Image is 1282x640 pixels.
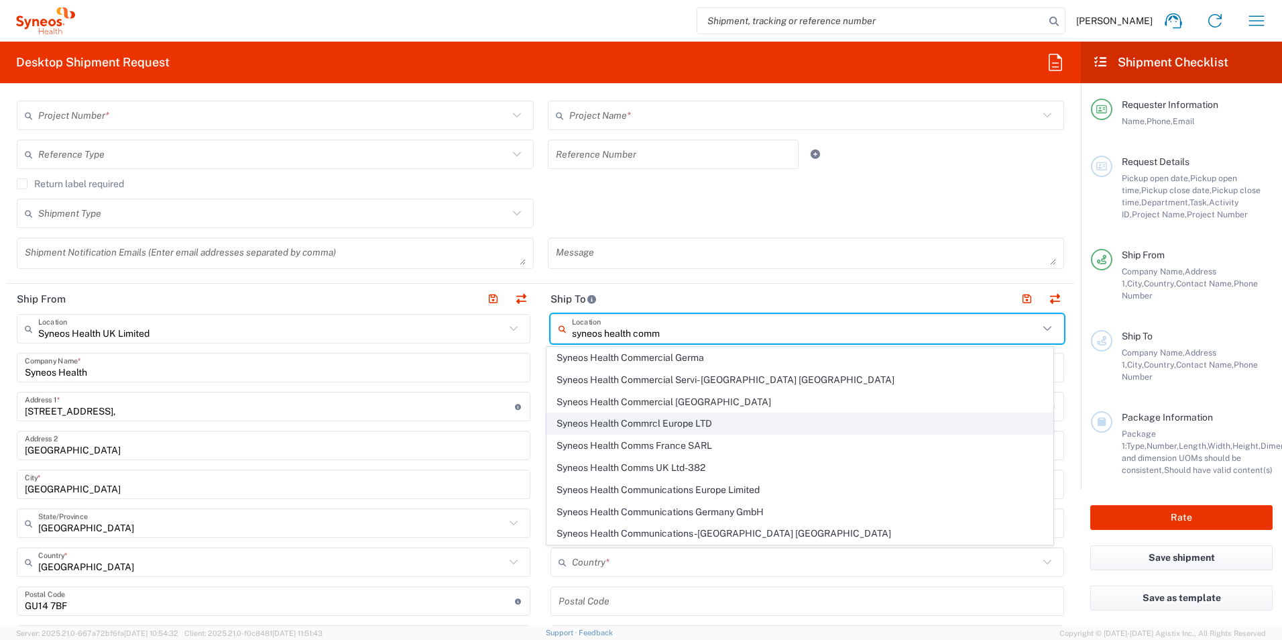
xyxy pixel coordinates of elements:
button: Save shipment [1090,545,1273,570]
span: Contact Name, [1176,278,1234,288]
span: Syneos Health Comms France SARL [547,435,1053,456]
span: Department, [1141,197,1189,207]
span: Syneos Health Communications Germany GmbH [547,502,1053,523]
span: Syneos Health Commercial Servi- [GEOGRAPHIC_DATA] [GEOGRAPHIC_DATA] [547,370,1053,390]
span: Request Details [1122,156,1189,167]
a: Feedback [579,629,613,637]
span: Country, [1144,360,1176,370]
span: Company Name, [1122,266,1185,276]
span: Phone, [1147,116,1173,126]
input: Shipment, tracking or reference number [697,8,1045,34]
span: Ship From [1122,250,1165,260]
span: Pickup open date, [1122,173,1190,183]
span: Height, [1232,441,1261,451]
span: Ship To [1122,331,1153,341]
span: Contact Name, [1176,360,1234,370]
h2: Ship From [17,292,66,306]
span: Type, [1126,441,1147,451]
span: Syneos Health Communications Europe Limited [547,480,1053,500]
span: Number, [1147,441,1179,451]
span: Pickup close date, [1141,185,1212,195]
span: Width, [1208,441,1232,451]
span: Length, [1179,441,1208,451]
span: Client: 2025.21.0-f0c8481 [184,629,323,637]
span: Syneos Health Commercial Germa [547,348,1053,368]
h2: Desktop Shipment Request [16,54,170,70]
span: Task, [1189,197,1209,207]
a: Add Reference [806,145,825,164]
span: City, [1127,278,1144,288]
h2: Ship To [550,292,597,306]
span: [DATE] 10:54:32 [124,629,178,637]
span: Server: 2025.21.0-667a72bf6fa [16,629,178,637]
button: Rate [1090,505,1273,530]
span: Requester Information [1122,99,1218,110]
span: Should have valid content(s) [1164,465,1273,475]
span: Syneos Health Commercial [GEOGRAPHIC_DATA] [547,392,1053,413]
span: Name, [1122,116,1147,126]
span: Email [1173,116,1195,126]
span: Country, [1144,278,1176,288]
h2: Shipment Checklist [1093,54,1228,70]
span: Company Name, [1122,348,1185,358]
span: [DATE] 11:51:43 [272,629,323,637]
span: Copyright © [DATE]-[DATE] Agistix Inc., All Rights Reserved [1059,627,1266,639]
span: Project Number [1187,209,1248,219]
span: City, [1127,360,1144,370]
label: Return label required [17,178,124,189]
span: Syneos Health Comms UK Ltd-382 [547,458,1053,478]
span: Syneos Health Communications-[GEOGRAPHIC_DATA] [GEOGRAPHIC_DATA] [547,523,1053,544]
span: [PERSON_NAME] [1076,15,1153,27]
a: Support [546,629,579,637]
span: Syneos Health Commrcl Europe LTD [547,413,1053,434]
span: Package Information [1122,412,1213,423]
button: Save as template [1090,586,1273,610]
span: Package 1: [1122,429,1156,451]
span: Project Name, [1132,209,1187,219]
